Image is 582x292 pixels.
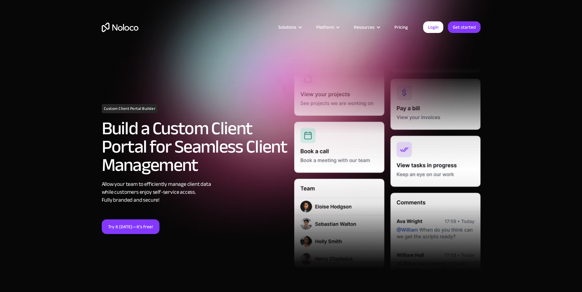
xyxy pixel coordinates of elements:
[423,21,443,33] a: Login
[309,23,346,31] div: Platform
[387,23,415,31] a: Pricing
[102,219,159,234] a: Try it [DATE]—it’s free!
[354,23,375,31] div: Resources
[102,104,158,113] h1: Custom Client Portal Builder
[102,23,138,32] a: home
[316,23,334,31] div: Platform
[271,23,309,31] div: Solutions
[102,119,288,174] h2: Build a Custom Client Portal for Seamless Client Management
[278,23,296,31] div: Solutions
[102,180,288,204] div: Allow your team to efficiently manage client data while customers enjoy self-service access. Full...
[448,21,481,33] a: Get started
[346,23,387,31] div: Resources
